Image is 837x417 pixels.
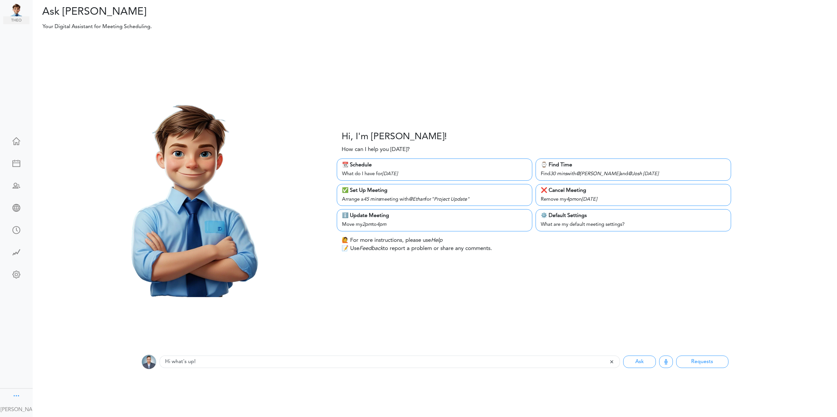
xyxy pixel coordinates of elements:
p: 🙋 For more instructions, please use [342,236,442,245]
img: theo.png [3,16,29,24]
i: [DATE] [382,172,398,176]
div: Find with and [541,169,726,178]
i: "Project Update" [431,197,470,202]
i: [DATE] [643,172,658,176]
i: [DATE] [582,197,597,202]
i: @Ethan [409,197,425,202]
div: Home [3,137,29,144]
i: 2pm [362,222,372,227]
i: Help [431,238,442,243]
button: Requests [676,356,728,368]
div: Remove my on [541,194,726,204]
a: [PERSON_NAME] [1,402,32,416]
div: ⌚️ Find Time [541,161,726,169]
div: What do I have for [342,169,527,178]
div: Arrange a meeting with for [342,194,527,204]
div: Move my to [342,220,527,229]
h3: Hi, I'm [PERSON_NAME]! [342,132,447,143]
img: Theo.png [85,88,294,297]
div: What are my default meeting settings? [541,220,726,229]
img: BWv8PPf8N0ctf3JvtTlAAAAAASUVORK5CYII= [142,355,156,369]
div: Show menu and text [12,392,20,398]
div: Time Saved [3,248,29,255]
p: How can I help you [DATE]? [342,145,410,154]
div: 📆 Schedule [342,161,527,169]
a: Change side menu [12,392,20,401]
i: 4pm [377,222,386,227]
div: New Meeting [3,159,29,166]
div: Change Settings [3,271,29,277]
i: @[PERSON_NAME] [576,172,620,176]
i: Feedback [359,246,383,251]
div: Schedule Team Meeting [3,182,29,188]
i: 45 mins [364,197,380,202]
i: @Josh [628,172,642,176]
h2: Ask [PERSON_NAME] [38,6,430,18]
a: Change Settings [3,267,29,283]
div: Share Meeting Link [3,204,29,210]
div: ❌ Cancel Meeting [541,187,726,194]
p: Your Digital Assistant for Meeting Scheduling. [38,23,601,31]
div: ✅ Set Up Meeting [342,187,527,194]
i: 4pm [566,197,576,202]
i: 30 mins [550,172,567,176]
div: ℹ️ Update Meeting [342,212,527,220]
p: 📝 Use to report a problem or share any comments. [342,244,492,253]
div: [PERSON_NAME] [1,406,32,414]
img: TEAMCAL AI - Powered by TEAMCAL AI [10,3,29,16]
button: Ask [623,356,656,368]
div: ⚙️ Default Settings [541,212,726,220]
div: Time Your Goals [3,226,29,233]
